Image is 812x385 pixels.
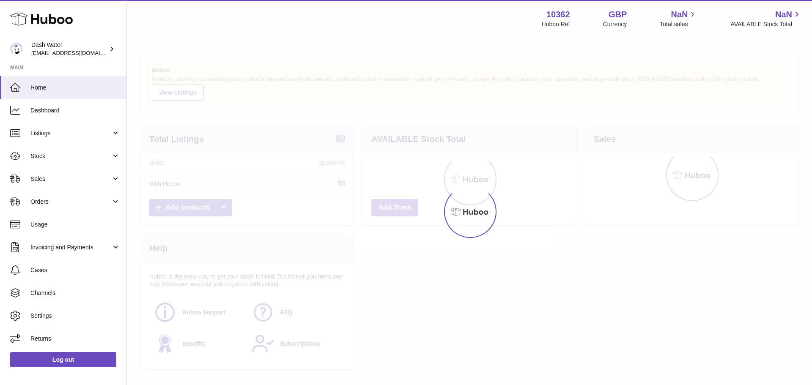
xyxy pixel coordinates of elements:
[30,84,120,92] span: Home
[542,20,570,28] div: Huboo Ref
[30,106,120,115] span: Dashboard
[660,20,697,28] span: Total sales
[603,20,627,28] div: Currency
[30,198,111,206] span: Orders
[30,335,120,343] span: Returns
[30,152,111,160] span: Stock
[546,9,570,20] strong: 10362
[609,9,627,20] strong: GBP
[775,9,792,20] span: NaN
[30,129,111,137] span: Listings
[10,352,116,367] a: Log out
[30,175,111,183] span: Sales
[31,41,107,57] div: Dash Water
[31,49,124,56] span: [EMAIL_ADDRESS][DOMAIN_NAME]
[10,43,23,55] img: internalAdmin-10362@internal.huboo.com
[30,312,120,320] span: Settings
[30,266,120,274] span: Cases
[730,9,802,28] a: NaN AVAILABLE Stock Total
[730,20,802,28] span: AVAILABLE Stock Total
[30,289,120,297] span: Channels
[671,9,688,20] span: NaN
[660,9,697,28] a: NaN Total sales
[30,221,120,229] span: Usage
[30,243,111,251] span: Invoicing and Payments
